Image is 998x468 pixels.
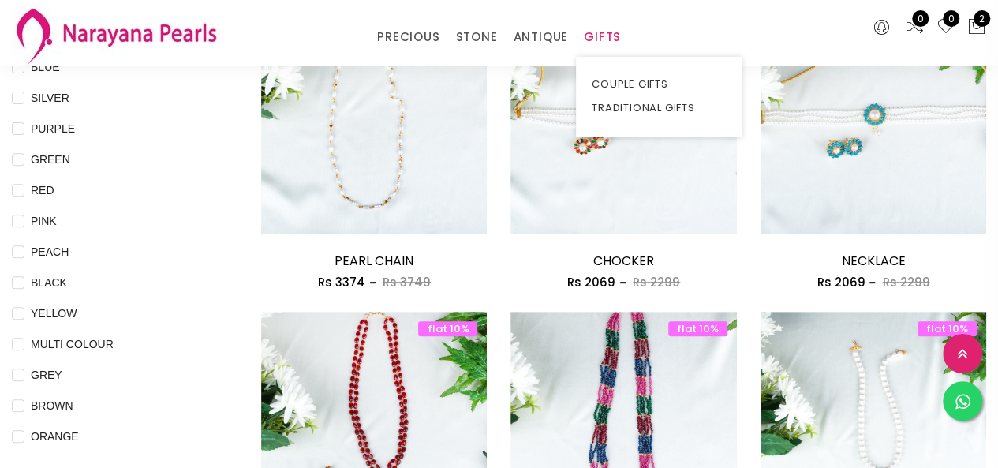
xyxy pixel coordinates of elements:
a: CHOCKER [593,252,654,270]
span: RED [24,182,61,199]
span: YELLOW [24,305,83,322]
span: Rs 2299 [633,274,680,290]
span: PEACH [24,243,75,260]
span: BLUE [24,58,66,76]
button: 2 [967,17,986,38]
a: NECKLACE [841,252,905,270]
span: ORANGE [24,428,85,445]
span: BROWN [24,397,80,414]
span: flat 10% [668,321,727,336]
span: Rs 2069 [817,274,865,290]
span: 0 [912,10,929,27]
a: STONE [455,25,497,49]
a: ANTIQUE [513,25,568,49]
span: 2 [974,10,990,27]
a: 0 [906,17,925,38]
span: MULTI COLOUR [24,335,120,353]
a: PRECIOUS [377,25,439,49]
a: GIFTS [584,25,621,49]
span: Rs 2299 [882,274,929,290]
span: PINK [24,212,63,230]
span: flat 10% [418,321,477,336]
a: COUPLE GIFTS [592,73,726,96]
span: 0 [943,10,959,27]
span: BLACK [24,274,73,291]
span: GREEN [24,151,77,168]
a: 0 [936,17,955,38]
span: PURPLE [24,120,81,137]
a: TRADITIONAL GIFTS [592,96,726,120]
span: GREY [24,366,69,384]
a: PEARL CHAIN [335,252,413,270]
span: Rs 2069 [567,274,615,290]
span: Rs 3374 [318,274,365,290]
span: SILVER [24,89,76,107]
span: Rs 3749 [383,274,431,290]
span: flat 10% [918,321,977,336]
